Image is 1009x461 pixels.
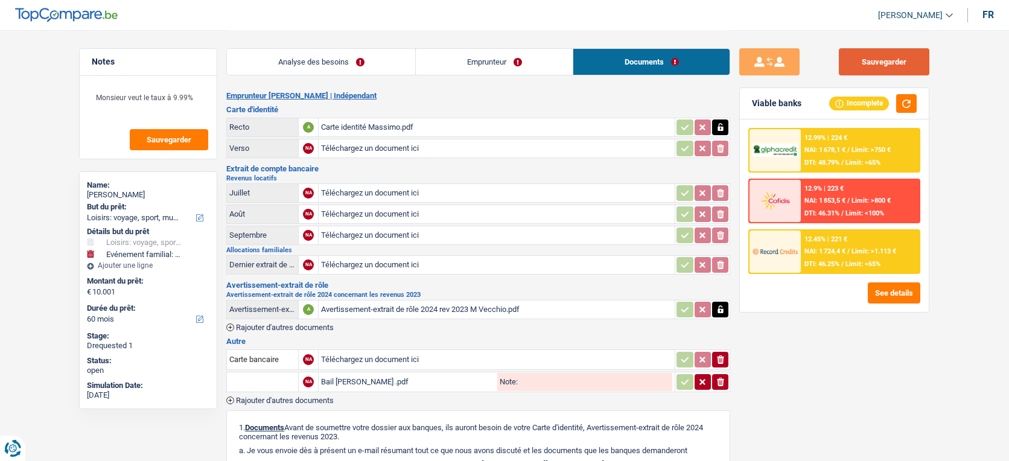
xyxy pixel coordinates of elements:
[303,188,314,199] div: NA
[226,91,730,101] h2: Emprunteur [PERSON_NAME] | Indépendant
[87,366,209,375] div: open
[147,136,191,144] span: Sauvegarder
[87,304,207,313] label: Durée du prêt:
[229,260,296,269] div: Dernier extrait de compte pour vos allocations familiales
[92,57,205,67] h5: Notes
[229,230,296,240] div: Septembre
[226,291,730,298] h2: Avertissement-extrait de rôle 2024 concernant les revenus 2023
[841,159,844,167] span: /
[753,189,797,212] img: Cofidis
[804,235,847,243] div: 12.45% | 221 €
[321,300,672,319] div: Avertissement-extrait de rôle 2024 rev 2023 M Vecchio.pdf
[321,118,672,136] div: Carte identité Massimo.pdf
[303,354,314,365] div: NA
[752,98,801,109] div: Viable banks
[226,247,730,253] h2: Allocations familiales
[303,259,314,270] div: NA
[87,287,91,297] span: €
[851,247,896,255] span: Limit: >1.113 €
[851,197,891,205] span: Limit: >800 €
[229,188,296,197] div: Juillet
[130,129,208,150] button: Sauvegarder
[804,247,845,255] span: NAI: 1 724,4 €
[303,304,314,315] div: A
[804,209,839,217] span: DTI: 46.31%
[87,341,209,351] div: Drequested 1
[851,146,891,154] span: Limit: >750 €
[804,260,839,268] span: DTI: 46.25%
[226,396,334,404] button: Rajouter d'autres documents
[845,260,880,268] span: Limit: <65%
[303,230,314,241] div: NA
[87,331,209,341] div: Stage:
[239,446,718,455] p: a. Je vous envoie dès à présent un e-mail résumant tout ce que nous avons discuté et les doc...
[804,185,844,192] div: 12.9% | 223 €
[847,146,850,154] span: /
[87,381,209,390] div: Simulation Date:
[753,144,797,157] img: AlphaCredit
[87,180,209,190] div: Name:
[804,159,839,167] span: DTI: 48.79%
[226,175,730,182] h2: Revenus locatifs
[226,106,730,113] h3: Carte d'identité
[236,323,334,331] span: Rajouter d'autres documents
[226,281,730,289] h3: Avertissement-extrait de rôle
[845,209,884,217] span: Limit: <100%
[229,209,296,218] div: Août
[847,197,850,205] span: /
[87,227,209,237] div: Détails but du prêt
[753,240,797,262] img: Record Credits
[87,190,209,200] div: [PERSON_NAME]
[226,323,334,331] button: Rajouter d'autres documents
[87,276,207,286] label: Montant du prêt:
[497,378,518,386] label: Note:
[804,146,845,154] span: NAI: 1 678,1 €
[303,377,314,387] div: NA
[868,5,953,25] a: [PERSON_NAME]
[321,373,495,391] div: Bail [PERSON_NAME] .pdf
[841,260,844,268] span: /
[839,48,929,75] button: Sauvegarder
[303,209,314,220] div: NA
[245,423,284,432] span: Documents
[804,197,845,205] span: NAI: 1 853,5 €
[804,134,847,142] div: 12.99% | 224 €
[303,143,314,154] div: NA
[87,390,209,400] div: [DATE]
[227,49,415,75] a: Analyse des besoins
[982,9,994,21] div: fr
[841,209,844,217] span: /
[226,337,730,345] h3: Autre
[236,396,334,404] span: Rajouter d'autres documents
[87,261,209,270] div: Ajouter une ligne
[229,122,296,132] div: Recto
[845,159,880,167] span: Limit: <65%
[229,144,296,153] div: Verso
[868,282,920,304] button: See details
[303,122,314,133] div: A
[239,423,718,441] p: 1. Avant de soumettre votre dossier aux banques, ils auront besoin de votre Carte d'identité, Ave...
[226,165,730,173] h3: Extrait de compte bancaire
[15,8,118,22] img: TopCompare Logo
[87,356,209,366] div: Status:
[229,305,296,314] div: Avertissement-extrait de rôle 2024 concernant les revenus 2023
[87,202,207,212] label: But du prêt:
[573,49,730,75] a: Documents
[416,49,573,75] a: Emprunteur
[829,97,889,110] div: Incomplete
[878,10,943,21] span: [PERSON_NAME]
[847,247,850,255] span: /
